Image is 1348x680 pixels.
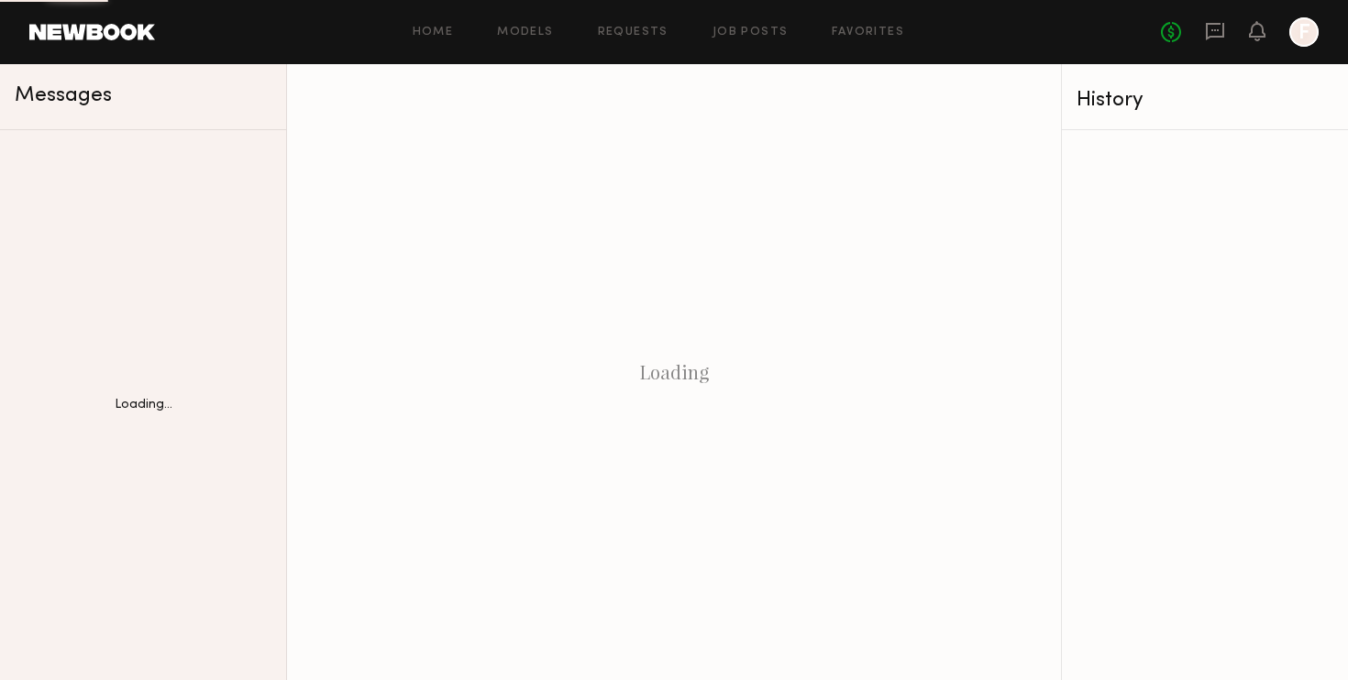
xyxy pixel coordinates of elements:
[1077,90,1333,111] div: History
[15,85,112,106] span: Messages
[287,64,1061,680] div: Loading
[598,27,668,38] a: Requests
[713,27,789,38] a: Job Posts
[497,27,553,38] a: Models
[413,27,454,38] a: Home
[1289,17,1319,47] a: F
[115,399,172,411] div: Loading...
[832,27,904,38] a: Favorites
